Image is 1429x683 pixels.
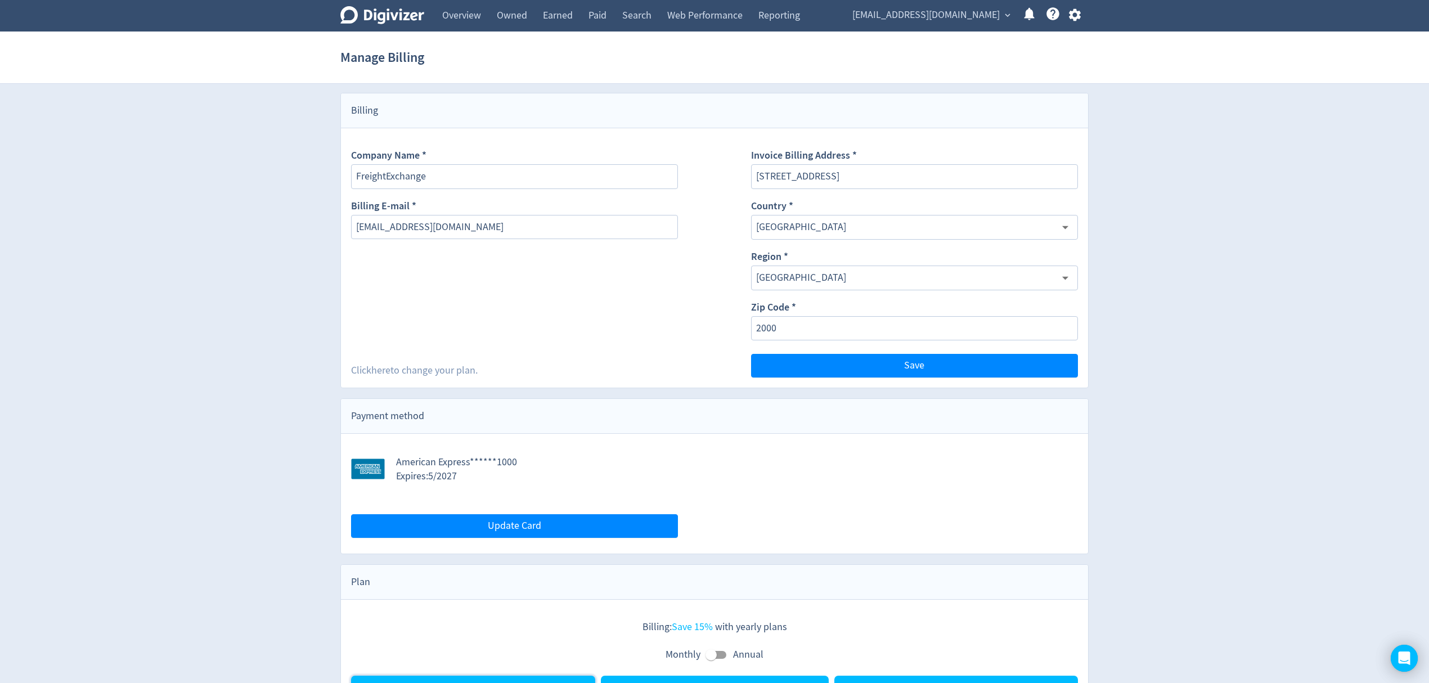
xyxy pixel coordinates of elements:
label: Billing E-mail * [351,199,416,215]
div: Open Intercom Messenger [1391,645,1418,672]
button: Update Card [351,514,678,538]
button: Open [1057,269,1074,286]
label: Company Name * [351,149,426,164]
label: Country * [751,199,793,215]
span: Save [904,361,924,371]
div: Expires: 5 / 2027 [396,469,517,483]
span: [EMAIL_ADDRESS][DOMAIN_NAME] [852,6,1000,24]
div: Payment method [341,399,1088,434]
span: expand_more [1003,10,1013,20]
label: Zip Code * [751,300,796,316]
div: Click to change your plan. [351,363,478,378]
a: here [371,364,390,377]
button: Open [1057,218,1074,236]
label: Region * [751,250,788,266]
div: Billing [341,93,1088,128]
div: Plan [341,565,1088,600]
button: Save [751,354,1078,378]
h1: Manage Billing [340,39,424,75]
img: American Express logo [351,459,385,480]
label: Invoice Billing Address * [751,149,857,164]
span: Save 15% [672,621,713,633]
div: Monthly Annual [351,644,1078,666]
button: [EMAIL_ADDRESS][DOMAIN_NAME] [848,6,1013,24]
span: Update Card [488,521,541,531]
p: Billing: with yearly plans [351,620,1078,634]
